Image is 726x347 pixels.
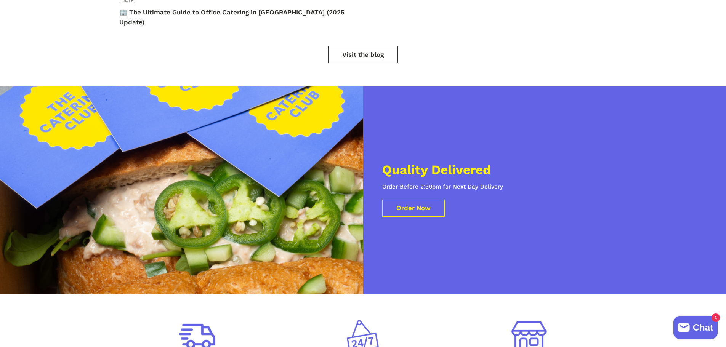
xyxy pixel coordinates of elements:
span: 🏢 The Ultimate Guide to Office Catering in [GEOGRAPHIC_DATA] (2025 Update) [119,8,345,27]
a: Order Now [382,200,445,217]
inbox-online-store-chat: Shopify online store chat [671,316,720,341]
p: Order Before 2:30pm for Next Day Delivery [382,182,503,191]
h2: Quality Delivered [382,163,503,176]
a: 🏢 The Ultimate Guide to Office Catering in [GEOGRAPHIC_DATA] (2025 Update) [119,9,345,26]
a: Visit the blog [328,46,398,63]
